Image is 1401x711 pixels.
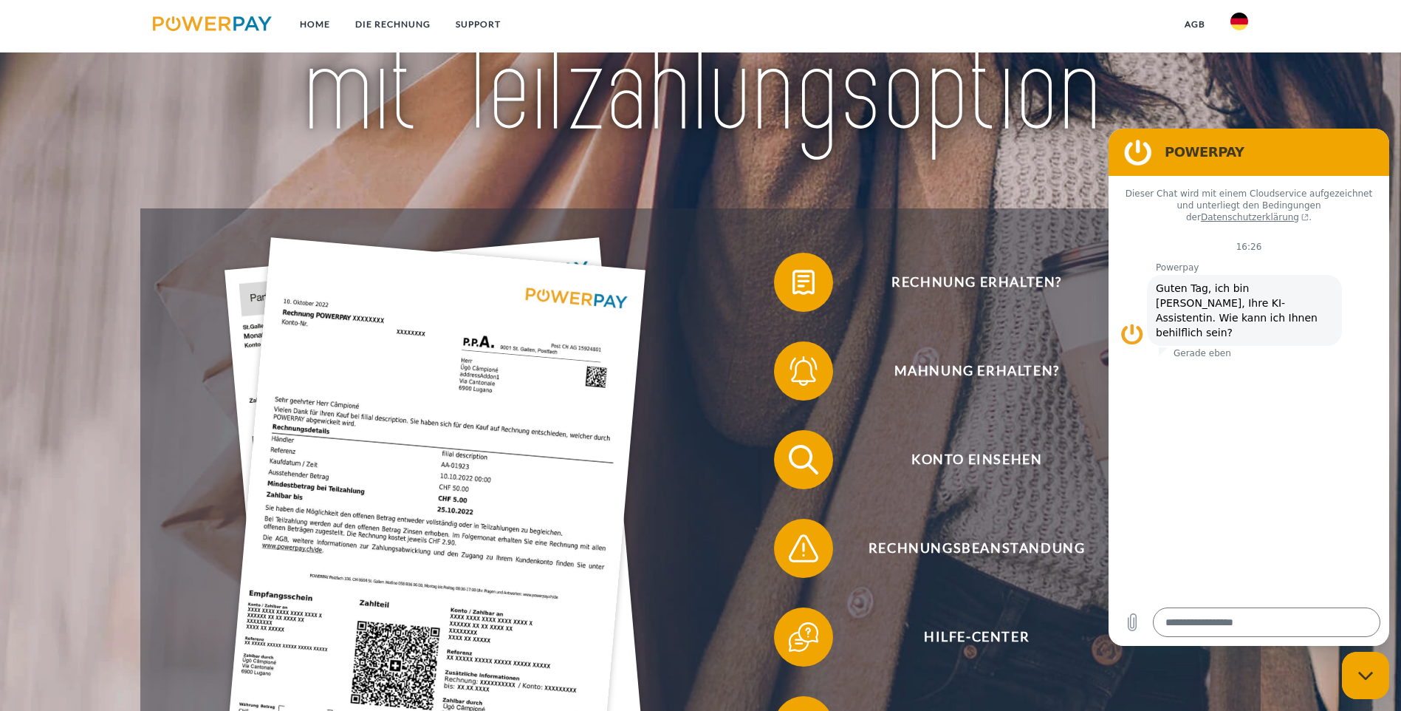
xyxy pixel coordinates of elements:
[1342,652,1389,699] iframe: Schaltfläche zum Öffnen des Messaging-Fensters; Konversation läuft
[343,11,443,38] a: DIE RECHNUNG
[795,519,1157,578] span: Rechnungsbeanstandung
[153,16,272,31] img: logo-powerpay.svg
[795,253,1157,312] span: Rechnung erhalten?
[785,353,822,389] img: qb_bell.svg
[1109,129,1389,646] iframe: Messaging-Fenster
[774,608,1158,667] button: Hilfe-Center
[774,341,1158,401] button: Mahnung erhalten?
[785,441,822,478] img: qb_search.svg
[785,619,822,656] img: qb_help.svg
[785,530,822,567] img: qb_warning.svg
[774,430,1158,489] button: Konto einsehen
[1230,13,1248,30] img: de
[795,608,1157,667] span: Hilfe-Center
[287,11,343,38] a: Home
[795,341,1157,401] span: Mahnung erhalten?
[795,430,1157,489] span: Konto einsehen
[443,11,513,38] a: SUPPORT
[774,519,1158,578] button: Rechnungsbeanstandung
[785,264,822,301] img: qb_bill.svg
[1172,11,1218,38] a: agb
[774,253,1158,312] button: Rechnung erhalten?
